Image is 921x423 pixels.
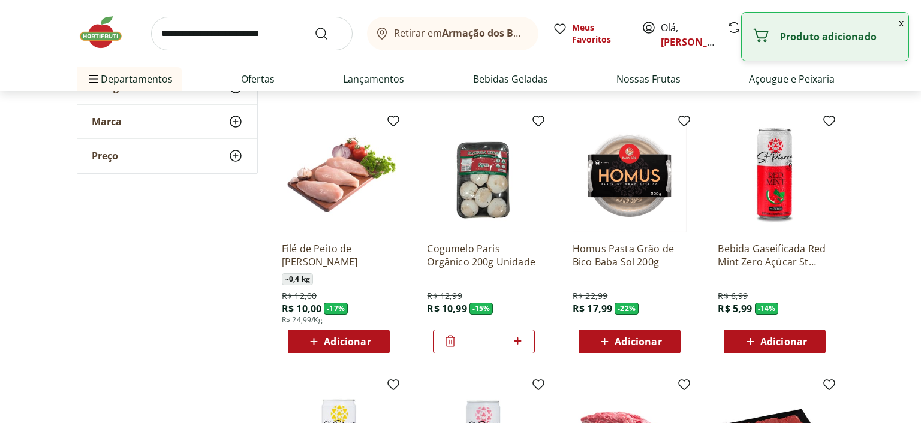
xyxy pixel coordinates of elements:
a: Bebidas Geladas [473,72,548,86]
span: R$ 22,99 [573,290,607,302]
b: Armação dos Búzios/RJ [442,26,552,40]
button: Adicionar [288,330,390,353]
span: Olá, [661,20,714,49]
span: R$ 17,99 [573,302,612,315]
span: Adicionar [760,337,807,346]
span: Marca [92,116,122,128]
img: Bebida Gaseificada Red Mint Zero Açúcar St Pierre 310ml [718,119,832,232]
a: Meus Favoritos [553,22,627,46]
span: R$ 24,99/Kg [282,315,323,325]
span: - 14 % [755,303,779,315]
button: Submit Search [314,26,343,41]
button: Adicionar [579,330,681,353]
span: Preço [92,150,118,162]
span: - 17 % [324,303,348,315]
a: [PERSON_NAME] [661,35,739,49]
img: Homus Pasta Grão de Bico Baba Sol 200g [573,119,687,232]
img: Cogumelo Paris Orgânico 200g Unidade [427,119,541,232]
button: Fechar notificação [894,13,908,33]
a: Lançamentos [343,72,404,86]
button: Retirar emArmação dos Búzios/RJ [367,17,538,50]
span: R$ 12,99 [427,290,462,302]
button: Menu [86,65,101,93]
span: R$ 10,99 [427,302,466,315]
button: Marca [77,105,257,138]
img: Hortifruti [77,14,137,50]
span: - 15 % [469,303,493,315]
span: R$ 6,99 [718,290,748,302]
a: Bebida Gaseificada Red Mint Zero Açúcar St Pierre 310ml [718,242,832,268]
img: Filé de Peito de Frango Resfriado [282,119,396,232]
span: R$ 12,00 [282,290,317,302]
span: R$ 5,99 [718,302,752,315]
a: Nossas Frutas [616,72,681,86]
span: ~ 0,4 kg [282,273,313,285]
a: Homus Pasta Grão de Bico Baba Sol 200g [573,242,687,268]
input: search [151,17,353,50]
span: Adicionar [324,337,371,346]
a: Açougue e Peixaria [749,72,835,86]
a: Filé de Peito de [PERSON_NAME] [282,242,396,268]
span: Adicionar [615,337,661,346]
span: Departamentos [86,65,173,93]
span: R$ 10,00 [282,302,321,315]
button: Preço [77,139,257,173]
a: Cogumelo Paris Orgânico 200g Unidade [427,242,541,268]
button: Adicionar [724,330,826,353]
span: - 22 % [615,303,639,315]
span: Meus Favoritos [572,22,627,46]
a: Ofertas [241,72,275,86]
p: Produto adicionado [780,31,899,43]
span: Retirar em [394,28,526,38]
